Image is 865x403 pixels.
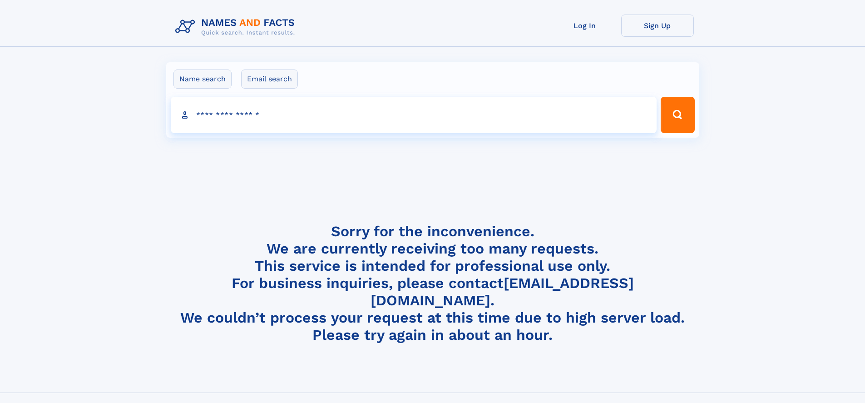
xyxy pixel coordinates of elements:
[173,70,232,89] label: Name search
[172,15,302,39] img: Logo Names and Facts
[171,97,657,133] input: search input
[661,97,694,133] button: Search Button
[241,70,298,89] label: Email search
[621,15,694,37] a: Sign Up
[371,274,634,309] a: [EMAIL_ADDRESS][DOMAIN_NAME]
[549,15,621,37] a: Log In
[172,223,694,344] h4: Sorry for the inconvenience. We are currently receiving too many requests. This service is intend...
